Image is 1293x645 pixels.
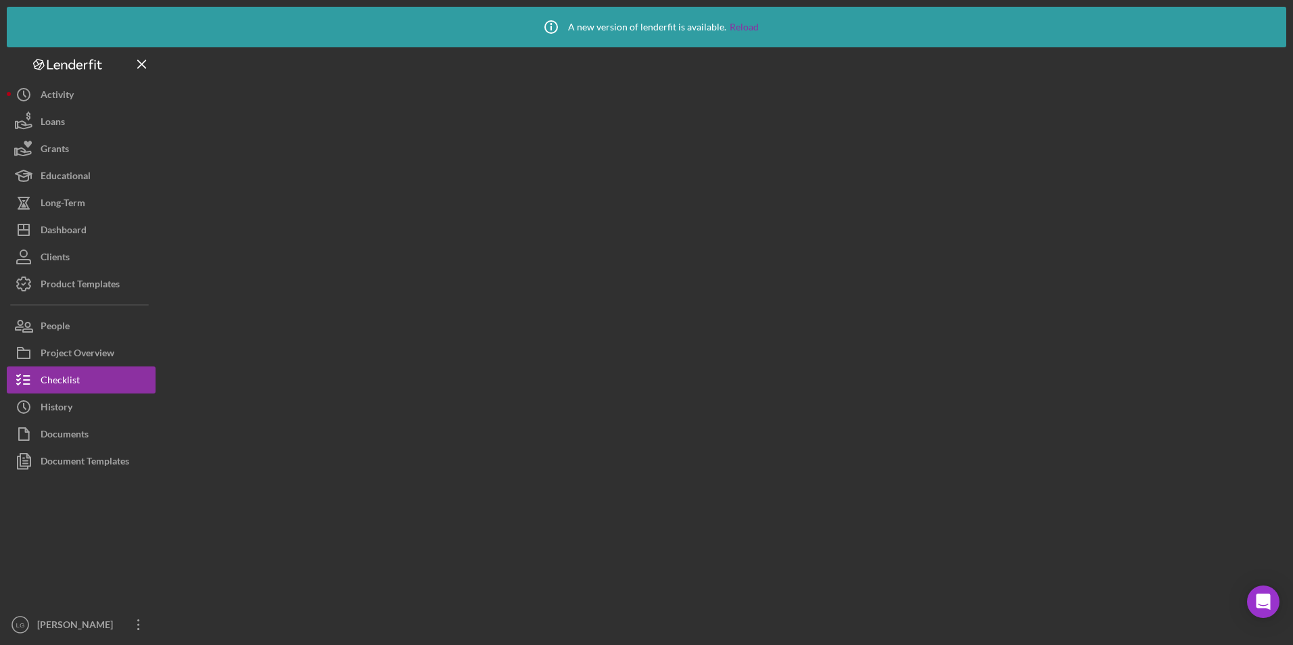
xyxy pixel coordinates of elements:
div: Educational [41,162,91,193]
button: LG[PERSON_NAME] [7,611,156,638]
div: Product Templates [41,270,120,301]
button: Loans [7,108,156,135]
div: Open Intercom Messenger [1247,586,1279,618]
button: Document Templates [7,448,156,475]
div: Activity [41,81,74,112]
div: A new version of lenderfit is available. [534,10,759,44]
button: People [7,312,156,339]
div: Project Overview [41,339,114,370]
div: [PERSON_NAME] [34,611,122,642]
button: Product Templates [7,270,156,297]
button: Activity [7,81,156,108]
div: Checklist [41,366,80,397]
button: History [7,393,156,421]
button: Long-Term [7,189,156,216]
div: Dashboard [41,216,87,247]
button: Dashboard [7,216,156,243]
div: Grants [41,135,69,166]
a: Reload [730,22,759,32]
div: People [41,312,70,343]
button: Educational [7,162,156,189]
div: Loans [41,108,65,139]
div: Clients [41,243,70,274]
button: Project Overview [7,339,156,366]
div: Long-Term [41,189,85,220]
button: Clients [7,243,156,270]
text: LG [16,621,25,629]
button: Grants [7,135,156,162]
div: Document Templates [41,448,129,478]
div: Documents [41,421,89,451]
button: Documents [7,421,156,448]
div: History [41,393,72,424]
button: Checklist [7,366,156,393]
